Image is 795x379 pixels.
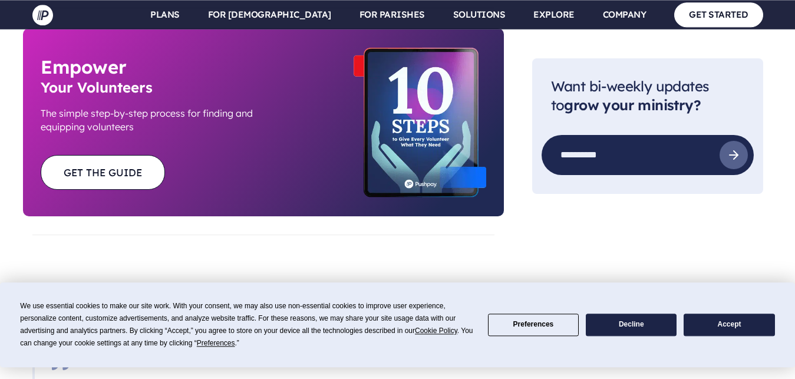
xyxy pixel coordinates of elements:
[564,96,701,114] strong: grow your ministry?
[336,47,486,197] picture: lp-offer-blade-1-ipad-10-steps1
[551,77,710,114] span: Want bi-weekly updates to
[41,155,165,190] a: GET THE GUIDE
[586,314,677,337] button: Decline
[41,107,263,134] span: The simple step-by-step process for finding and equipping volunteers
[41,57,263,97] h3: Your Volunteers
[41,55,127,78] strong: Empower
[674,2,763,27] a: GET STARTED
[488,314,579,337] button: Preferences
[197,339,235,347] span: Preferences
[684,314,774,337] button: Accept
[415,327,457,335] span: Cookie Policy
[20,300,473,350] div: We use essential cookies to make our site work. With your consent, we may also use non-essential ...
